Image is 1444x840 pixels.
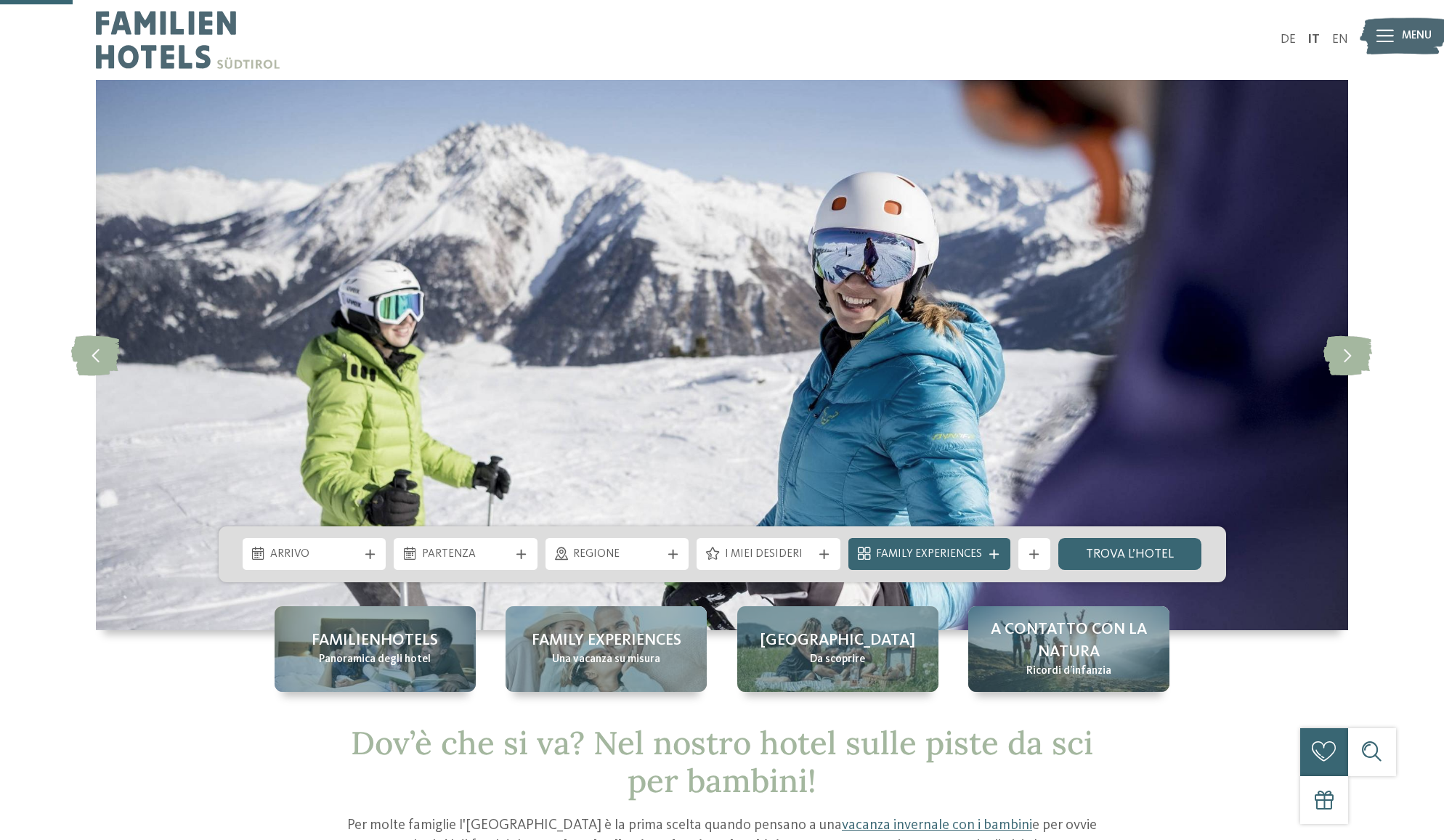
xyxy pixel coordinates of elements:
[810,652,865,668] span: Da scoprire
[422,547,510,563] span: Partenza
[1402,28,1432,44] span: Menu
[275,606,476,692] a: Hotel sulle piste da sci per bambini: divertimento senza confini Familienhotels Panoramica degli ...
[573,547,661,563] span: Regione
[1058,538,1202,570] a: trova l’hotel
[842,818,1032,833] a: vacanza invernale con i bambini
[319,652,431,668] span: Panoramica degli hotel
[351,722,1093,802] span: Dov’è che si va? Nel nostro hotel sulle piste da sci per bambini!
[1332,33,1348,46] a: EN
[1281,33,1296,46] a: DE
[984,619,1153,664] span: A contatto con la natura
[725,547,813,563] span: I miei desideri
[270,547,358,563] span: Arrivo
[552,652,660,668] span: Una vacanza su misura
[506,606,707,692] a: Hotel sulle piste da sci per bambini: divertimento senza confini Family experiences Una vacanza s...
[760,629,915,652] span: [GEOGRAPHIC_DATA]
[876,547,982,563] span: Family Experiences
[737,606,938,692] a: Hotel sulle piste da sci per bambini: divertimento senza confini [GEOGRAPHIC_DATA] Da scoprire
[1026,664,1111,680] span: Ricordi d’infanzia
[1307,33,1320,46] a: IT
[532,629,681,652] span: Family experiences
[96,80,1348,630] img: Hotel sulle piste da sci per bambini: divertimento senza confini
[312,629,438,652] span: Familienhotels
[968,606,1169,692] a: Hotel sulle piste da sci per bambini: divertimento senza confini A contatto con la natura Ricordi...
